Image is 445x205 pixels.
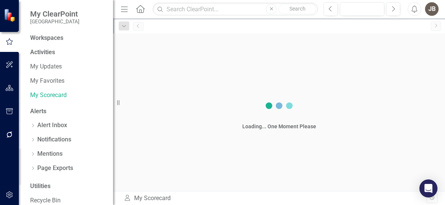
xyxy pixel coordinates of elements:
[37,164,73,173] a: Page Exports
[289,6,306,12] span: Search
[37,121,67,130] a: Alert Inbox
[153,3,318,16] input: Search ClearPoint...
[30,182,106,191] div: Utilities
[419,179,437,197] div: Open Intercom Messenger
[30,34,63,43] div: Workspaces
[30,48,106,57] div: Activities
[30,9,80,18] span: My ClearPoint
[37,135,71,144] a: Notifications
[278,4,316,14] button: Search
[30,62,106,71] a: My Updates
[30,18,80,24] small: [GEOGRAPHIC_DATA]
[124,194,427,203] div: My Scorecard
[30,107,106,116] div: Alerts
[30,77,106,85] a: My Favorites
[30,91,106,100] a: My Scorecard
[425,2,439,16] button: JB
[4,9,17,22] img: ClearPoint Strategy
[37,150,63,158] a: Mentions
[242,123,316,130] div: Loading... One Moment Please
[30,196,106,205] a: Recycle Bin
